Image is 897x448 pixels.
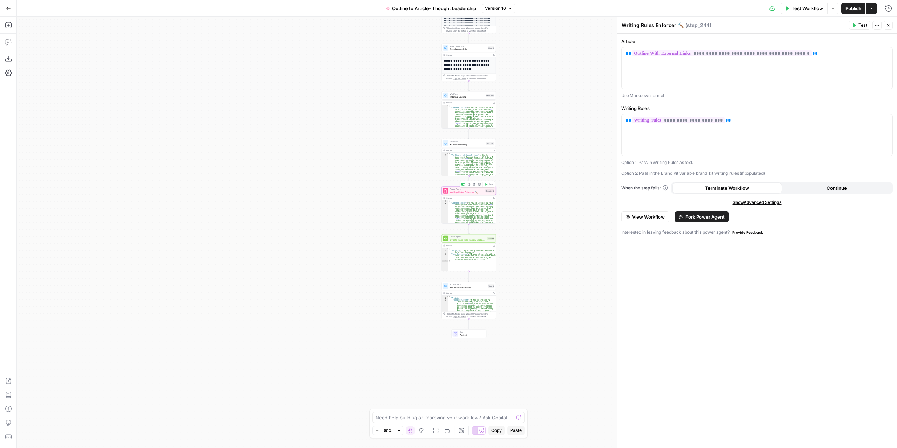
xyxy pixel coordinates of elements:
button: Continue [782,182,892,194]
span: Writing Rules Enforcer 🔨 [450,190,484,194]
span: Show Advanced Settings [733,199,782,206]
span: Test Workflow [792,5,823,12]
span: Toggle code folding, rows 2 through 4 [446,297,448,299]
span: Test [489,183,493,186]
g: Edge from step_8 to step_236 [468,81,470,91]
a: When the step fails: [621,185,668,191]
div: This output is too large & has been abbreviated for review. to view the full content. [446,27,494,32]
span: Fork Power Agent [685,213,725,220]
button: Test Workflow [781,3,827,14]
div: EndOutput [442,330,496,338]
div: Output [446,197,491,199]
div: 3 [442,253,448,260]
span: Combine article [450,47,486,51]
div: This output is too large & has been abbreviated for review. to view the full content. [446,74,494,80]
div: 1 [442,248,448,250]
button: Paste [507,426,525,435]
g: Edge from step_9 to end [468,319,470,329]
div: Step 8 [488,46,494,49]
span: Continue [827,185,847,192]
span: Toggle code folding, rows 1 through 3 [446,200,448,202]
div: 1 [442,153,448,154]
span: View Workflow [632,213,665,220]
span: Provide Feedback [732,229,763,235]
span: Toggle code folding, rows 1 through 5 [446,296,448,297]
button: Provide Feedback [730,228,766,236]
div: Output [446,244,491,247]
div: Power AgentWriting Rules Enforcer 🔨Step 244TestOutput{ "Updated_Content":"# How to Leverage AI-Po... [442,187,496,224]
label: Writing Rules [621,105,893,112]
span: Internal Linking [450,95,484,98]
p: Option 2: Pass in the Brand Kit variable brand_kit.writing_rules (if populated) [621,170,893,177]
g: Edge from step_244 to step_10 [468,223,470,234]
div: 1 [442,105,448,107]
div: Power AgentCreate Page Title Tags & Meta DescriptionsStep 10Output{ "Title_Tag":"How to Use AI-Po... [442,234,496,271]
div: Step 237 [486,142,494,145]
span: Power Agent [450,188,484,191]
span: Copy the output [453,30,466,32]
div: Output [446,54,491,56]
button: Fork Power Agent [675,211,729,222]
span: Format JSON [450,283,486,286]
div: Output [446,292,491,295]
div: Output [446,149,491,152]
span: Test [858,22,867,28]
div: WorkflowInternal LinkingStep 236Output{ "Updated Article":"# How to Leverage AI-Powered Security ... [442,91,496,129]
span: Workflow [450,92,484,95]
span: Paste [510,427,522,434]
span: Copy [491,427,502,434]
button: Test [849,21,870,30]
span: Copy the output [453,316,466,318]
label: Article [621,38,893,45]
span: Power Agent [450,235,486,238]
span: Output [460,333,484,337]
button: Publish [841,3,865,14]
div: Step 9 [488,284,494,288]
div: Step 10 [487,237,494,240]
div: 2 [442,297,448,299]
g: Edge from step_227 to step_8 [468,33,470,43]
span: End [460,331,484,333]
div: Interested in leaving feedback about this power agent? [621,228,893,236]
span: Toggle code folding, rows 1 through 4 [446,248,448,250]
button: Test [484,182,494,187]
div: Output [446,101,491,104]
div: WorkflowExternal LinkingStep 237Output{ "Outline with External Links":"# How to Leverage AI-Power... [442,139,496,176]
span: Copy the output [453,77,466,80]
button: Copy [488,426,505,435]
span: 50% [384,428,392,433]
textarea: Writing Rules Enforcer 🔨 [622,22,684,29]
span: Create Page Title Tags & Meta Descriptions [450,238,486,241]
div: 1 [442,296,448,297]
div: 4 [442,260,448,262]
div: 1 [442,200,448,202]
span: External Linking [450,143,484,146]
span: Version 16 [485,5,506,12]
span: Write Liquid Text [450,45,486,48]
div: This output is too large & has been abbreviated for review. to view the full content. [446,312,494,318]
span: Outline to Article- Thought Leadership [392,5,476,12]
span: Terminate Workflow [705,185,749,192]
div: Step 244 [485,189,494,192]
span: Workflow [450,140,484,143]
button: View Workflow [621,211,669,222]
div: 2 [442,250,448,253]
span: Publish [845,5,861,12]
span: Format Final Output [450,285,486,289]
g: Edge from step_236 to step_237 [468,128,470,138]
g: Edge from step_10 to step_9 [468,271,470,281]
button: Version 16 [482,4,515,13]
p: Use Markdown format [621,92,893,99]
span: Toggle code folding, rows 1 through 3 [446,153,448,154]
div: Step 236 [486,94,494,97]
p: Option 1: Pass in Writing Rules as text. [621,159,893,166]
button: Outline to Article- Thought Leadership [382,3,480,14]
span: Toggle code folding, rows 1 through 3 [446,105,448,107]
div: Format JSONFormat Final OutputStep 9Output{ "Article":{ "Updated_Content":"# How to Leverage AI -... [442,282,496,319]
span: ( step_244 ) [685,22,711,29]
